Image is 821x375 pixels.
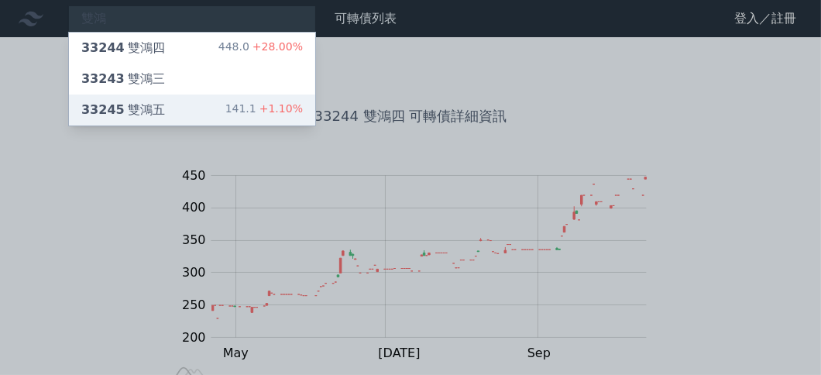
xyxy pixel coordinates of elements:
div: 雙鴻四 [81,39,165,57]
div: 141.1 [225,101,303,119]
span: 33244 [81,40,125,55]
a: 33244雙鴻四 448.0+28.00% [69,33,315,64]
span: 33245 [81,102,125,117]
span: +28.00% [249,40,303,53]
div: 雙鴻三 [81,70,165,88]
div: 448.0 [218,39,303,57]
span: +1.10% [256,102,303,115]
span: 33243 [81,71,125,86]
div: 雙鴻五 [81,101,165,119]
a: 33243雙鴻三 [69,64,315,95]
a: 33245雙鴻五 141.1+1.10% [69,95,315,126]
